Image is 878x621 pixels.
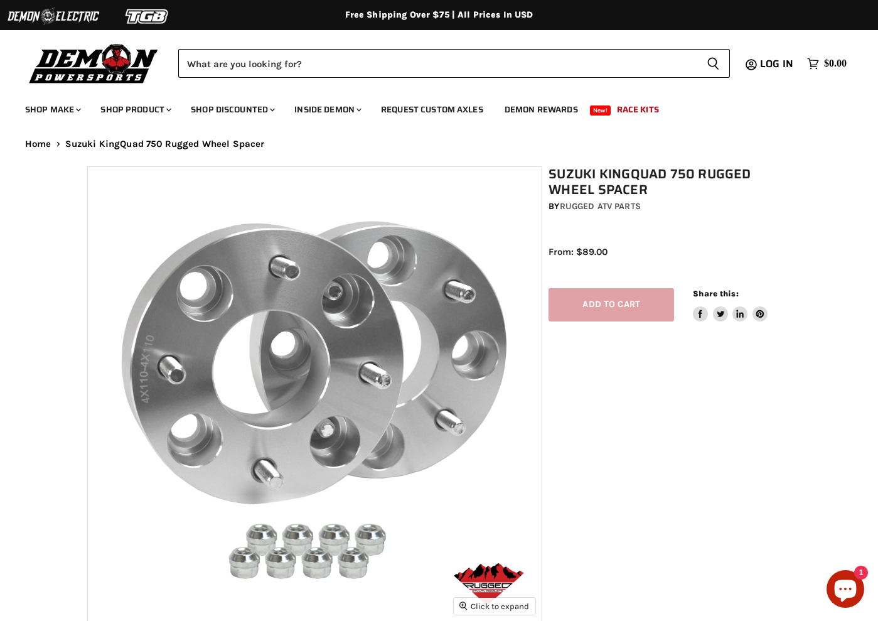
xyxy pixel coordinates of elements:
a: Inside Demon [285,97,369,122]
span: $0.00 [824,58,847,70]
img: TGB Logo 2 [100,4,195,28]
aside: Share this: [693,288,768,321]
span: From: $89.00 [549,246,608,257]
a: Request Custom Axles [372,97,493,122]
span: Click to expand [459,602,529,611]
a: Log in [754,58,801,70]
span: Share this: [693,289,738,298]
a: Race Kits [608,97,668,122]
a: Shop Make [16,97,88,122]
div: by [549,200,797,213]
a: Rugged ATV Parts [560,201,641,212]
a: Demon Rewards [495,97,587,122]
span: Log in [760,56,793,72]
img: Demon Powersports [25,41,163,85]
input: Search [178,49,697,78]
button: Click to expand [454,598,535,615]
a: $0.00 [801,55,853,73]
a: Shop Product [91,97,179,122]
img: Demon Electric Logo 2 [6,4,100,28]
img: Suzuki KingQuad 750 Rugged Wheel Spacer [88,167,542,621]
a: Shop Discounted [181,97,282,122]
form: Product [178,49,730,78]
span: Suzuki KingQuad 750 Rugged Wheel Spacer [65,139,265,149]
a: Home [25,139,51,149]
h1: Suzuki KingQuad 750 Rugged Wheel Spacer [549,166,797,198]
span: New! [590,105,611,116]
inbox-online-store-chat: Shopify online store chat [823,570,868,611]
button: Search [697,49,730,78]
ul: Main menu [16,92,843,122]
